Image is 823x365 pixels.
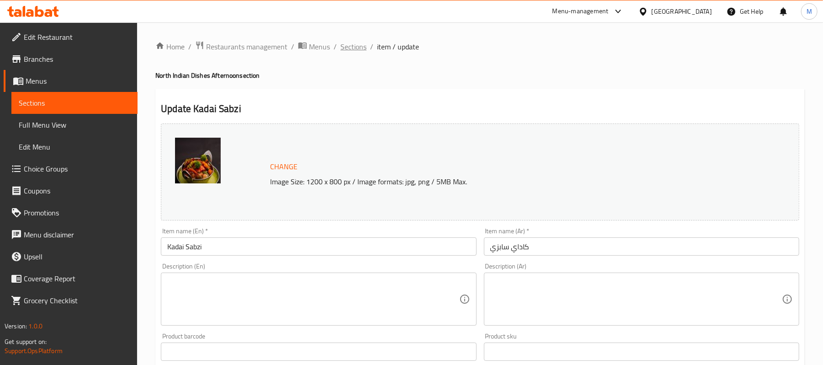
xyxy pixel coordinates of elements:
[484,343,799,361] input: Please enter product sku
[19,119,130,130] span: Full Menu View
[4,290,138,311] a: Grocery Checklist
[161,237,476,256] input: Enter name En
[334,41,337,52] li: /
[155,41,185,52] a: Home
[4,48,138,70] a: Branches
[11,136,138,158] a: Edit Menu
[652,6,712,16] div: [GEOGRAPHIC_DATA]
[24,229,130,240] span: Menu disclaimer
[291,41,294,52] li: /
[266,157,301,176] button: Change
[4,246,138,268] a: Upsell
[484,237,799,256] input: Enter name Ar
[4,268,138,290] a: Coverage Report
[377,41,419,52] span: item / update
[552,6,609,17] div: Menu-management
[26,75,130,86] span: Menus
[5,345,63,357] a: Support.OpsPlatform
[4,180,138,202] a: Coupons
[4,158,138,180] a: Choice Groups
[206,41,287,52] span: Restaurants management
[155,71,805,80] h4: North Indian Dishes Afternoon section
[807,6,812,16] span: M
[266,176,724,187] p: Image Size: 1200 x 800 px / Image formats: jpg, png / 5MB Max.
[24,185,130,196] span: Coupons
[5,320,27,332] span: Version:
[24,163,130,174] span: Choice Groups
[4,224,138,246] a: Menu disclaimer
[370,41,373,52] li: /
[24,54,130,64] span: Branches
[4,202,138,224] a: Promotions
[11,114,138,136] a: Full Menu View
[24,32,130,43] span: Edit Restaurant
[161,343,476,361] input: Please enter product barcode
[24,251,130,262] span: Upsell
[5,336,47,348] span: Get support on:
[24,295,130,306] span: Grocery Checklist
[188,41,191,52] li: /
[4,70,138,92] a: Menus
[4,26,138,48] a: Edit Restaurant
[24,273,130,284] span: Coverage Report
[19,97,130,108] span: Sections
[28,320,42,332] span: 1.0.0
[309,41,330,52] span: Menus
[340,41,366,52] a: Sections
[195,41,287,53] a: Restaurants management
[155,41,805,53] nav: breadcrumb
[298,41,330,53] a: Menus
[24,207,130,218] span: Promotions
[175,138,221,183] img: Kadai_Subzi638858658322902934.jpg
[270,160,297,173] span: Change
[11,92,138,114] a: Sections
[19,141,130,152] span: Edit Menu
[161,102,799,116] h2: Update Kadai Sabzi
